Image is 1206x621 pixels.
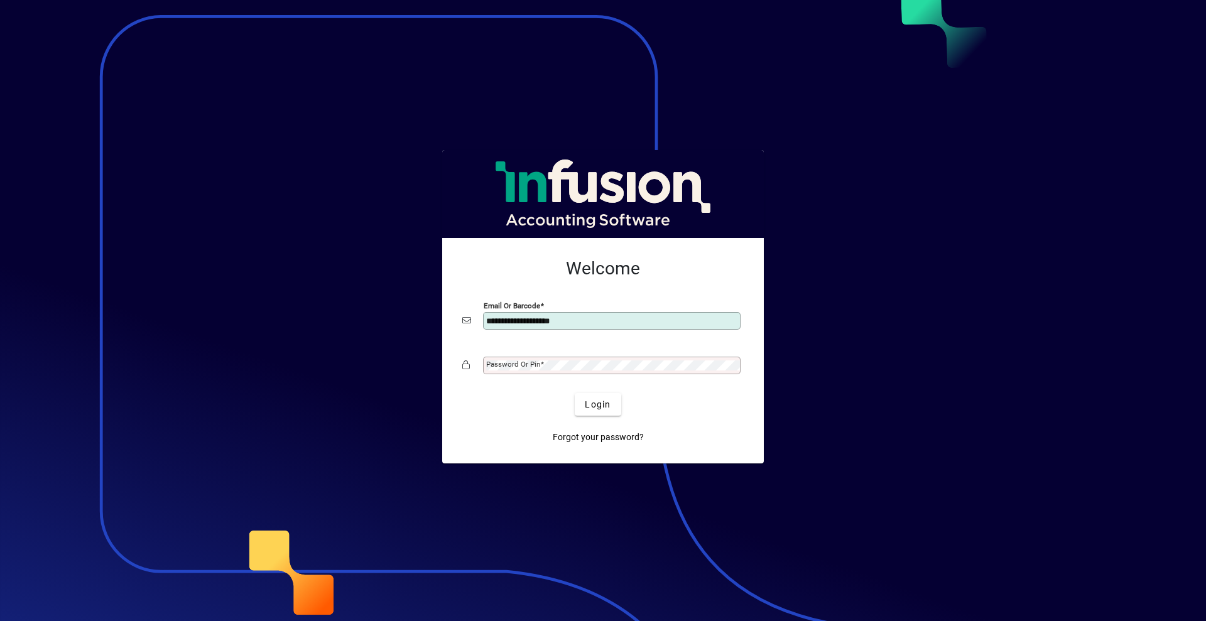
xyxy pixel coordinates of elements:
[484,301,540,310] mat-label: Email or Barcode
[553,431,644,444] span: Forgot your password?
[486,360,540,369] mat-label: Password or Pin
[575,393,621,416] button: Login
[548,426,649,448] a: Forgot your password?
[462,258,744,279] h2: Welcome
[585,398,611,411] span: Login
